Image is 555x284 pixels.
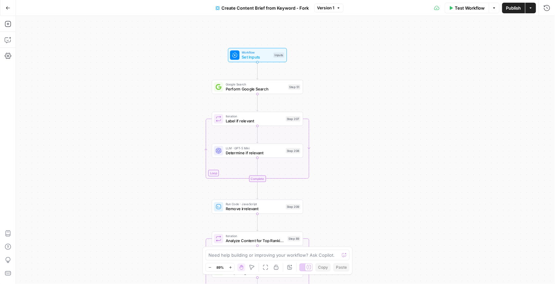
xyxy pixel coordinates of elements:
button: Publish [502,3,525,13]
div: WorkflowSet InputsInputs [212,48,303,62]
span: Run Code · JavaScript [226,202,283,207]
span: Perform Google Search [226,86,286,92]
span: Remove irrelevant [226,206,283,212]
div: Complete [212,176,303,182]
button: Copy [315,263,331,272]
span: Scrape Page Content [226,270,285,276]
g: Edge from start to step_51 [257,62,258,79]
div: LLM · GPT-5 MiniDetermine if relevantStep 208 [212,144,303,158]
span: Test Workflow [455,5,485,11]
div: Step 207 [286,116,300,121]
button: Create Content Brief from Keyword - Fork [212,3,313,13]
span: Iteration [226,234,285,238]
span: Google Search [226,82,286,86]
span: Publish [506,5,521,11]
span: LLM · GPT-5 Mini [226,146,283,150]
div: Complete [249,176,266,182]
g: Edge from step_51 to step_207 [257,94,258,111]
span: Workflow [242,50,271,55]
span: 89% [216,265,224,270]
span: Create Content Brief from Keyword - Fork [222,5,309,11]
div: Google SearchPerform Google SearchStep 51 [212,80,303,94]
div: Web Page ScrapeScrape Page ContentStep 90 [212,263,303,278]
g: Edge from step_207-iteration-end to step_209 [257,182,258,199]
g: Edge from step_207 to step_208 [257,126,258,143]
button: Paste [333,263,350,272]
g: Edge from step_209 to step_89 [257,214,258,231]
button: Test Workflow [445,3,489,13]
div: IterationAnalyze Content for Top Ranking PagesStep 89 [212,231,303,246]
span: Copy [318,264,328,270]
span: Label if relevant [226,118,283,124]
div: LoopIterationLabel if relevantStep 207 [212,112,303,126]
div: Run Code · JavaScriptRemove irrelevantStep 209 [212,200,303,214]
span: Version 1 [317,5,335,11]
span: Analyze Content for Top Ranking Pages [226,238,285,244]
div: Step 89 [287,236,300,241]
div: Step 51 [288,84,300,90]
button: Version 1 [314,4,344,12]
span: Paste [336,264,347,270]
span: Iteration [226,114,283,118]
div: Step 208 [286,148,300,153]
div: Inputs [274,53,284,58]
span: Determine if relevant [226,150,283,156]
span: Set Inputs [242,54,271,60]
div: Step 209 [286,204,300,210]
